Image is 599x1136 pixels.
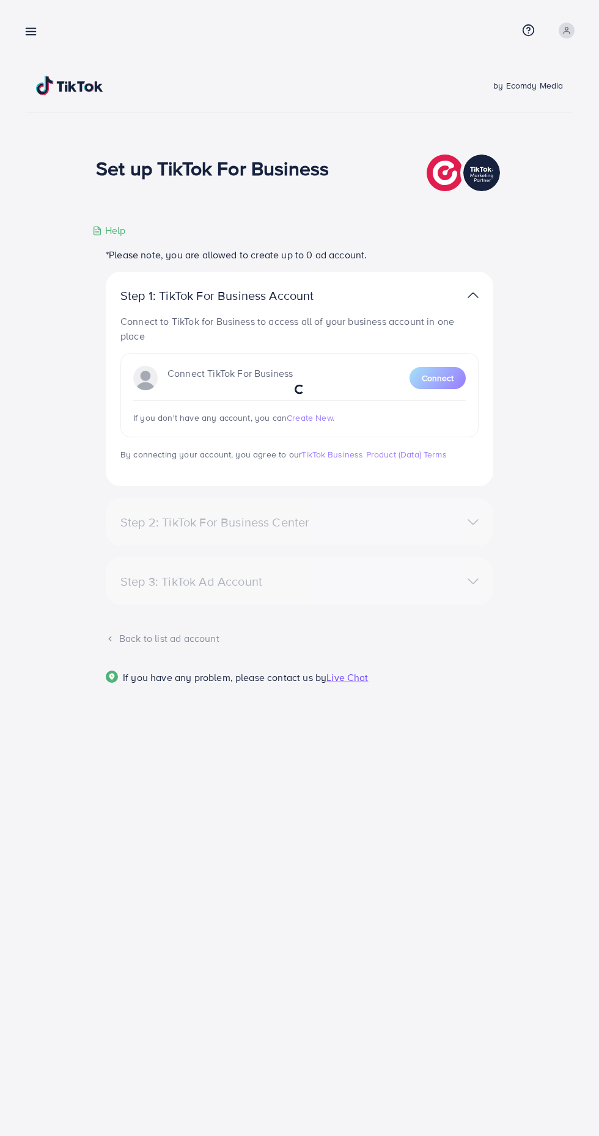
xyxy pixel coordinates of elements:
span: Live Chat [326,671,368,684]
img: TikTok partner [468,286,479,304]
img: TikTok partner [427,151,503,194]
p: Step 1: TikTok For Business Account [120,288,353,303]
img: TikTok [36,76,103,95]
span: by Ecomdy Media [493,79,563,92]
span: If you have any problem, please contact us by [123,671,326,684]
div: Back to list ad account [106,632,493,646]
img: Popup guide [106,671,118,683]
div: Help [92,224,126,238]
p: *Please note, you are allowed to create up to 0 ad account. [106,247,493,262]
h1: Set up TikTok For Business [96,156,329,180]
